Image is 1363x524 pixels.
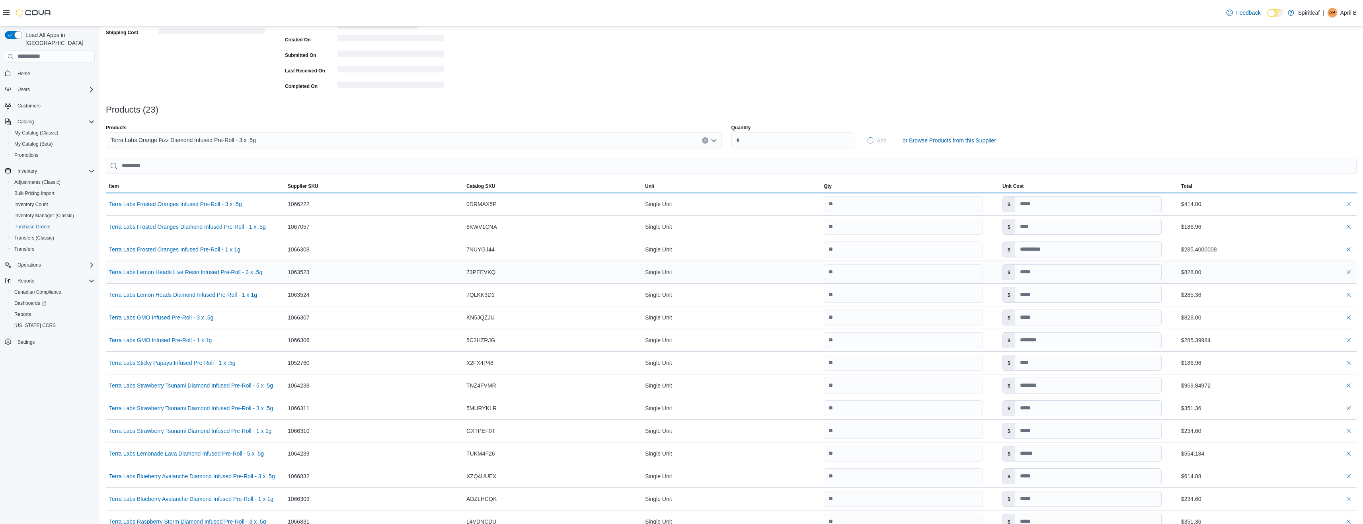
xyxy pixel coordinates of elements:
[285,83,318,90] label: Completed On
[11,189,95,198] span: Bulk Pricing Import
[109,360,235,366] button: Terra Labs Sticky Papaya Infused Pre-Roll - 1 x .5g
[109,496,273,502] button: Terra Labs Blueberry Avalanche Diamond Infused Pre-Roll - 1 x 1g
[14,85,95,94] span: Users
[1223,5,1264,21] a: Feedback
[11,200,95,209] span: Inventory Count
[288,313,310,322] span: 1066307
[8,320,98,331] button: [US_STATE] CCRS
[1003,469,1015,484] label: $
[14,246,34,252] span: Transfers
[1003,265,1015,280] label: $
[18,119,34,125] span: Catalog
[1003,287,1015,302] label: $
[1181,245,1353,254] div: $285.4000008
[1003,446,1015,461] label: $
[109,224,266,230] button: Terra Labs Frosted Oranges Diamond Infused Pre-Roll - 1 x .5g
[109,428,271,434] button: Terra Labs Strawberry Tsunami Diamond Infused Pre-Roll - 1 x 1g
[899,132,999,148] button: or Browse Products from this Supplier
[109,183,119,189] span: Item
[14,130,58,136] span: My Catalog (Classic)
[288,199,310,209] span: 1066222
[288,183,318,189] span: Supplier SKU
[1003,401,1015,416] label: $
[1181,381,1353,390] div: $969.84972
[109,292,257,298] button: Terra Labs Lemon Heads Diamond Infused Pre-Roll - 1 x 1g
[2,68,98,79] button: Home
[1328,8,1337,18] div: April B
[642,423,821,439] div: Single Unit
[285,52,316,58] label: Submitted On
[14,260,44,270] button: Operations
[18,103,41,109] span: Customers
[1178,180,1357,193] button: Total
[466,222,497,232] span: 6KWV1CNA
[642,310,821,325] div: Single Unit
[8,177,98,188] button: Adjustments (Classic)
[466,245,495,254] span: 7NUYGJ44
[337,83,444,90] span: Loading
[111,135,256,145] span: Terra Labs Orange Fizz Diamond Infused Pre-Roll - 3 x .5g
[864,132,890,148] button: LoadingAdd
[18,278,34,284] span: Reports
[466,335,495,345] span: 5C2HZRJG
[11,222,95,232] span: Purchase Orders
[11,222,54,232] a: Purchase Orders
[8,127,98,138] button: My Catalog (Classic)
[642,242,821,257] div: Single Unit
[1181,403,1353,413] div: $351.36
[14,152,39,158] span: Promotions
[642,491,821,507] div: Single Unit
[14,101,95,111] span: Customers
[2,84,98,95] button: Users
[642,400,821,416] div: Single Unit
[2,259,98,271] button: Operations
[1267,9,1284,17] input: Dark Mode
[1181,290,1353,300] div: $285.36
[11,189,58,198] a: Bulk Pricing Import
[288,267,310,277] span: 1063523
[11,233,95,243] span: Transfers (Classic)
[337,52,444,58] span: Loading
[642,378,821,393] div: Single Unit
[14,311,31,318] span: Reports
[285,180,463,193] button: Supplier SKU
[288,381,310,390] span: 1064238
[14,235,54,241] span: Transfers (Classic)
[1181,335,1353,345] div: $285.39984
[14,276,37,286] button: Reports
[109,405,273,411] button: Terra Labs Strawberry Tsunami Diamond Infused Pre-Roll - 3 x .5g
[1181,449,1353,458] div: $554.184
[11,310,34,319] a: Reports
[106,105,158,115] h3: Products (23)
[288,290,310,300] span: 1063524
[109,314,213,321] button: Terra Labs GMO Infused Pre-Roll - 3 x .5g
[288,358,310,368] span: 1052760
[14,117,95,127] span: Catalog
[11,321,59,330] a: [US_STATE] CCRS
[14,179,60,185] span: Adjustments (Classic)
[2,116,98,127] button: Catalog
[903,136,996,144] span: or Browse Products from this Supplier
[288,335,310,345] span: 1066306
[8,150,98,161] button: Promotions
[642,219,821,235] div: Single Unit
[11,128,95,138] span: My Catalog (Classic)
[821,180,999,193] button: Qty
[11,321,95,330] span: Washington CCRS
[466,449,495,458] span: TUKM4F26
[2,336,98,347] button: Settings
[18,168,37,174] span: Inventory
[1181,426,1353,436] div: $234.60
[288,426,310,436] span: 1066310
[8,221,98,232] button: Purchase Orders
[288,471,310,481] span: 1066832
[463,180,642,193] button: Catalog SKU
[1003,310,1015,325] label: $
[466,290,495,300] span: 7QLKK3D1
[11,150,95,160] span: Promotions
[642,196,821,212] div: Single Unit
[14,117,37,127] button: Catalog
[999,180,1178,193] button: Unit Cost
[1181,199,1353,209] div: $414.00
